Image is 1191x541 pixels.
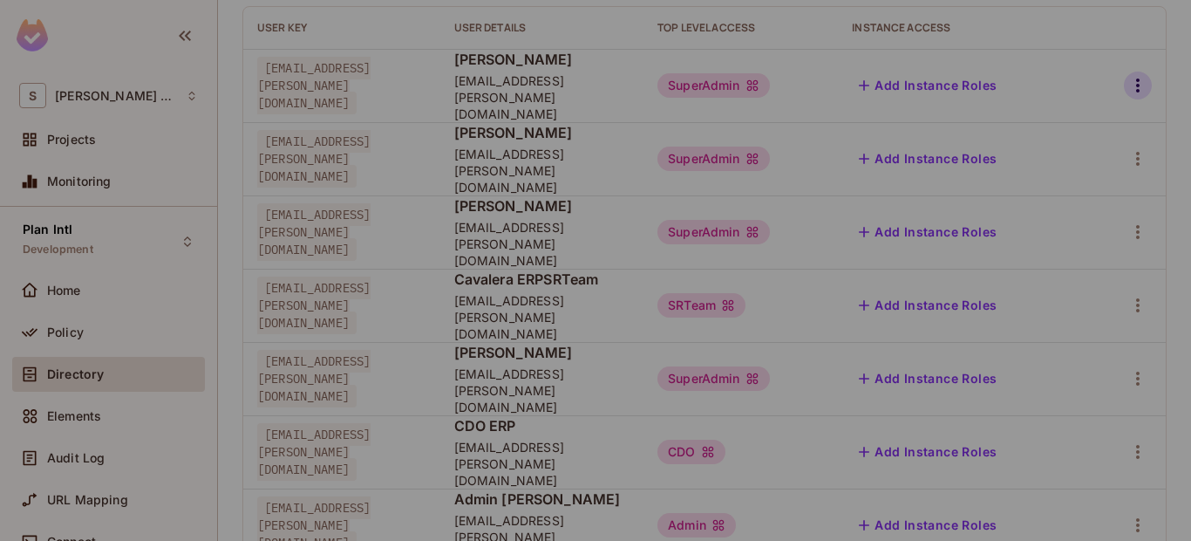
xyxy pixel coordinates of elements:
div: SuperAdmin [657,220,770,244]
span: Development [23,243,93,257]
div: Admin [657,513,736,538]
div: Instance Access [852,21,1074,35]
span: Admin [PERSON_NAME] [454,490,630,509]
div: CDO [657,440,725,464]
button: Add Instance Roles [852,511,1004,539]
div: SuperAdmin [657,147,770,171]
div: User Key [257,21,426,35]
span: [EMAIL_ADDRESS][PERSON_NAME][DOMAIN_NAME] [454,219,630,269]
div: SuperAdmin [657,73,770,98]
span: CDO ERP [454,416,630,435]
div: User Details [454,21,630,35]
span: Elements [47,409,101,423]
button: Add Instance Roles [852,145,1004,173]
span: [EMAIL_ADDRESS][PERSON_NAME][DOMAIN_NAME] [257,203,371,261]
button: Add Instance Roles [852,218,1004,246]
span: Plan Intl [23,223,72,236]
span: [PERSON_NAME] [454,123,630,142]
span: [EMAIL_ADDRESS][PERSON_NAME][DOMAIN_NAME] [454,72,630,122]
button: Add Instance Roles [852,365,1004,393]
button: Add Instance Roles [852,438,1004,466]
span: [EMAIL_ADDRESS][PERSON_NAME][DOMAIN_NAME] [257,423,371,481]
span: [EMAIL_ADDRESS][PERSON_NAME][DOMAIN_NAME] [454,292,630,342]
span: Audit Log [47,451,105,465]
span: [PERSON_NAME] [454,50,630,69]
span: Cavalera ERPSRTeam [454,270,630,289]
span: [EMAIL_ADDRESS][PERSON_NAME][DOMAIN_NAME] [257,130,371,188]
span: [EMAIL_ADDRESS][PERSON_NAME][DOMAIN_NAME] [454,366,630,415]
span: [EMAIL_ADDRESS][PERSON_NAME][DOMAIN_NAME] [454,439,630,489]
span: S [19,83,46,108]
span: Policy [47,325,84,339]
div: SRTeam [657,293,745,318]
span: Home [47,284,81,298]
span: URL Mapping [47,493,128,507]
div: SuperAdmin [657,366,770,391]
span: [PERSON_NAME] [454,196,630,216]
div: Top Level Access [657,21,824,35]
span: Projects [47,133,96,147]
span: [EMAIL_ADDRESS][PERSON_NAME][DOMAIN_NAME] [454,146,630,195]
span: Monitoring [47,175,112,188]
button: Add Instance Roles [852,72,1004,99]
span: [EMAIL_ADDRESS][PERSON_NAME][DOMAIN_NAME] [257,57,371,114]
img: SReyMgAAAABJRU5ErkJggg== [17,19,48,51]
button: Add Instance Roles [852,291,1004,319]
span: Directory [47,367,104,381]
span: [PERSON_NAME] [454,343,630,362]
span: Workspace: Sawala Cloud [55,89,177,103]
span: [EMAIL_ADDRESS][PERSON_NAME][DOMAIN_NAME] [257,350,371,407]
span: [EMAIL_ADDRESS][PERSON_NAME][DOMAIN_NAME] [257,277,371,334]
